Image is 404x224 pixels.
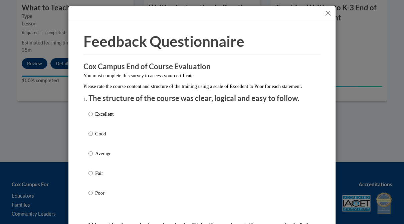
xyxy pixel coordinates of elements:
[95,110,114,118] p: Excellent
[95,189,114,197] p: Poor
[324,9,332,17] button: Close
[95,170,114,177] p: Fair
[95,150,114,157] p: Average
[95,130,114,137] p: Good
[83,83,321,90] p: Please rate the course content and structure of the training using a scale of Excellent to Poor f...
[88,189,93,197] input: Poor
[88,93,316,104] p: The structure of the course was clear, logical and easy to follow.
[88,110,93,118] input: Excellent
[83,72,321,79] p: You must complete this survey to access your certificate.
[88,130,93,137] input: Good
[83,62,321,72] h3: Cox Campus End of Course Evaluation
[83,32,244,50] span: Feedback Questionnaire
[88,150,93,157] input: Average
[88,170,93,177] input: Fair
